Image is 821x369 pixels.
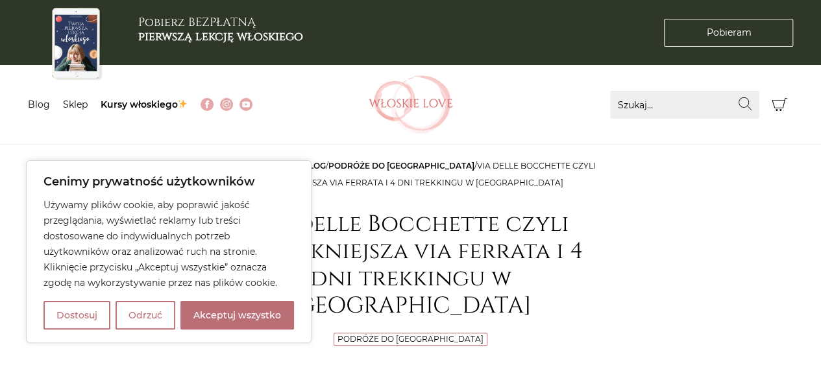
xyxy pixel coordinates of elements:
[43,301,110,329] button: Dostosuj
[138,29,303,45] b: pierwszą lekcję włoskiego
[664,19,793,47] a: Pobieram
[180,301,294,329] button: Akceptuj wszystko
[610,91,759,119] input: Szukaj...
[101,99,188,110] a: Kursy włoskiego
[178,99,187,108] img: ✨
[369,75,453,134] img: Włoskielove
[138,16,303,43] h3: Pobierz BEZPŁATNĄ
[28,99,50,110] a: Blog
[63,99,88,110] a: Sklep
[43,197,294,291] p: Używamy plików cookie, aby poprawić jakość przeglądania, wyświetlać reklamy lub treści dostosowan...
[116,301,175,329] button: Odrzuć
[337,334,484,344] a: Podróże do [GEOGRAPHIC_DATA]
[303,161,326,171] a: Blog
[43,174,294,189] p: Cenimy prywatność użytkowników
[226,161,596,187] span: / / /
[328,161,474,171] a: Podróże do [GEOGRAPHIC_DATA]
[223,211,599,320] h1: Via delle Bocchette czyli najpiękniejsza via ferrata i 4 dni trekkingu w [GEOGRAPHIC_DATA]
[706,26,751,40] span: Pobieram
[766,91,794,119] button: Koszyk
